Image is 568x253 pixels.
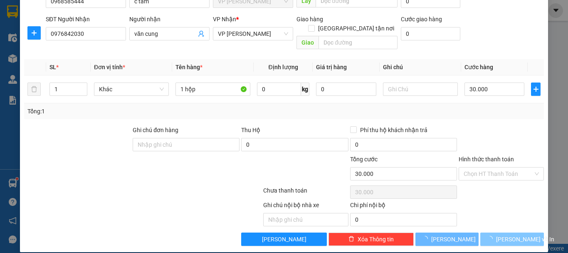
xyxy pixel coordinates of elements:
input: Ghi Chú [383,83,458,96]
span: Xóa Thông tin [358,235,394,244]
span: kg [301,83,309,96]
span: Định lượng [268,64,298,70]
div: Ghi chú nội bộ nhà xe [263,200,348,213]
input: Ghi chú đơn hàng [133,138,240,151]
div: Chưa thanh toán [262,186,349,200]
span: [PERSON_NAME] và In [496,235,554,244]
input: Dọc đường [319,36,398,49]
label: Cước giao hàng [401,16,442,23]
button: plus [27,26,41,40]
button: deleteXóa Thông tin [328,233,414,246]
span: plus [28,30,40,36]
button: [PERSON_NAME] [241,233,326,246]
label: Ghi chú đơn hàng [133,127,178,133]
div: Chi phí nội bộ [350,200,457,213]
span: [GEOGRAPHIC_DATA] tận nơi [315,24,398,33]
span: SL [49,64,56,70]
span: Cước hàng [464,64,493,70]
span: loading [487,236,496,242]
span: VP Nhận [213,16,236,23]
th: Ghi chú [380,59,461,75]
span: Thu Hộ [241,127,260,133]
label: Hình thức thanh toán [459,156,514,163]
div: Tổng: 1 [27,107,220,116]
span: [PERSON_NAME] [431,235,476,244]
span: [PERSON_NAME] [262,235,306,244]
span: delete [348,236,354,243]
span: Tổng cước [350,156,378,163]
div: Người nhận [129,15,210,24]
input: VD: Bàn, Ghế [175,83,250,96]
span: loading [422,236,431,242]
span: Đơn vị tính [94,64,125,70]
input: Cước giao hàng [401,27,460,40]
button: [PERSON_NAME] [415,233,479,246]
span: Giao [296,36,319,49]
span: Giá trị hàng [316,64,347,70]
span: Khác [99,83,164,95]
div: SĐT Người Nhận [46,15,126,24]
button: [PERSON_NAME] và In [480,233,544,246]
span: Phí thu hộ khách nhận trả [357,125,431,135]
button: plus [531,83,541,96]
span: Giao hàng [296,16,323,23]
span: VP Trần Thủ Độ [218,28,288,40]
input: Nhập ghi chú [263,213,348,226]
span: user-add [198,30,205,37]
button: delete [27,83,41,96]
input: 0 [316,83,376,96]
span: plus [531,86,540,93]
span: Tên hàng [175,64,203,70]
